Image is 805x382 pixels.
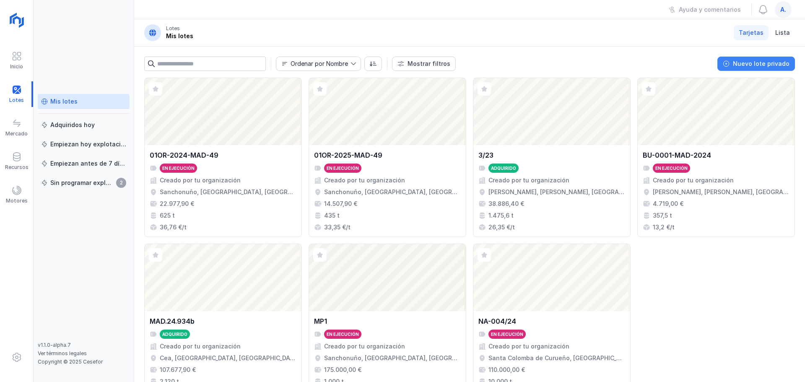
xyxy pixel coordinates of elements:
div: 110.000,00 € [488,366,525,374]
a: 01OR-2024-MAD-49En ejecuciónCreado por tu organizaciónSanchonuño, [GEOGRAPHIC_DATA], [GEOGRAPHIC_... [144,78,302,237]
div: [PERSON_NAME], [PERSON_NAME], [GEOGRAPHIC_DATA], [GEOGRAPHIC_DATA] [653,188,789,196]
button: Mostrar filtros [392,57,456,71]
div: 01OR-2025-MAD-49 [314,150,382,160]
div: Creado por tu organización [160,176,241,185]
div: En ejecución [327,331,359,337]
div: Creado por tu organización [653,176,734,185]
span: 2 [116,178,126,188]
span: Nombre [276,57,351,70]
a: 3/23AdquiridoCreado por tu organización[PERSON_NAME], [PERSON_NAME], [GEOGRAPHIC_DATA], [GEOGRAPH... [473,78,631,237]
div: 14.507,90 € [324,200,357,208]
div: Sanchonuño, [GEOGRAPHIC_DATA], [GEOGRAPHIC_DATA], [GEOGRAPHIC_DATA] [160,188,296,196]
div: En ejecución [327,165,359,171]
a: Empiezan hoy explotación [38,137,130,152]
a: BU-0001-MAD-2024En ejecuciónCreado por tu organización[PERSON_NAME], [PERSON_NAME], [GEOGRAPHIC_D... [637,78,795,237]
div: En ejecución [162,165,195,171]
div: 01OR-2024-MAD-49 [150,150,218,160]
button: Nuevo lote privado [717,57,795,71]
div: Motores [6,197,28,204]
div: Mercado [5,130,28,137]
div: 107.677,90 € [160,366,196,374]
div: 3/23 [478,150,493,160]
div: Creado por tu organización [160,342,241,351]
a: Adquiridos hoy [38,117,130,133]
div: 435 t [324,211,340,220]
div: Adquiridos hoy [50,121,95,129]
div: Sanchonuño, [GEOGRAPHIC_DATA], [GEOGRAPHIC_DATA], [GEOGRAPHIC_DATA] [324,188,461,196]
div: Adquirido [491,165,516,171]
div: MP1 [314,316,327,326]
div: Mostrar filtros [408,60,450,68]
div: Santa Colomba de Curueño, [GEOGRAPHIC_DATA], [GEOGRAPHIC_DATA], [GEOGRAPHIC_DATA] [488,354,625,362]
div: Sanchonuño, [GEOGRAPHIC_DATA], [GEOGRAPHIC_DATA], [GEOGRAPHIC_DATA] [324,354,461,362]
div: 1.475,6 t [488,211,514,220]
div: 357,5 t [653,211,672,220]
div: Empiezan hoy explotación [50,140,126,148]
div: Creado por tu organización [324,342,405,351]
div: Creado por tu organización [488,176,569,185]
div: Ayuda y comentarios [679,5,741,14]
div: Adquirido [162,331,187,337]
div: Copyright © 2025 Cesefor [38,359,130,365]
div: En ejecución [491,331,523,337]
div: 4.719,00 € [653,200,683,208]
div: En ejecución [655,165,688,171]
div: Mis lotes [166,32,193,40]
div: 26,35 €/t [488,223,515,231]
span: a. [780,5,786,14]
a: Sin programar explotación2 [38,175,130,190]
div: Creado por tu organización [488,342,569,351]
div: Ordenar por Nombre [291,61,348,67]
div: 36,76 €/t [160,223,187,231]
div: Creado por tu organización [324,176,405,185]
div: 175.000,00 € [324,366,361,374]
div: Recursos [5,164,29,171]
a: Ver términos legales [38,350,87,356]
a: Lista [770,25,795,40]
a: 01OR-2025-MAD-49En ejecuciónCreado por tu organizaciónSanchonuño, [GEOGRAPHIC_DATA], [GEOGRAPHIC_... [309,78,466,237]
div: NA-004/24 [478,316,516,326]
div: v1.1.0-alpha.7 [38,342,130,348]
div: 38.886,40 € [488,200,524,208]
div: 22.977,90 € [160,200,194,208]
div: Cea, [GEOGRAPHIC_DATA], [GEOGRAPHIC_DATA], [GEOGRAPHIC_DATA] [160,354,296,362]
a: Mis lotes [38,94,130,109]
div: Inicio [10,63,23,70]
div: Lotes [166,25,180,32]
div: BU-0001-MAD-2024 [643,150,711,160]
span: Lista [775,29,790,37]
div: Sin programar explotación [50,179,114,187]
a: Tarjetas [734,25,769,40]
div: [PERSON_NAME], [PERSON_NAME], [GEOGRAPHIC_DATA], [GEOGRAPHIC_DATA] [488,188,625,196]
div: Mis lotes [50,97,78,106]
div: Nuevo lote privado [733,60,789,68]
span: Tarjetas [739,29,763,37]
button: Ayuda y comentarios [663,3,746,17]
a: Empiezan antes de 7 días [38,156,130,171]
div: 13,2 €/t [653,223,675,231]
div: 33,35 €/t [324,223,351,231]
img: logoRight.svg [6,10,27,31]
div: MAD.24.934b [150,316,195,326]
div: Empiezan antes de 7 días [50,159,126,168]
div: 625 t [160,211,175,220]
